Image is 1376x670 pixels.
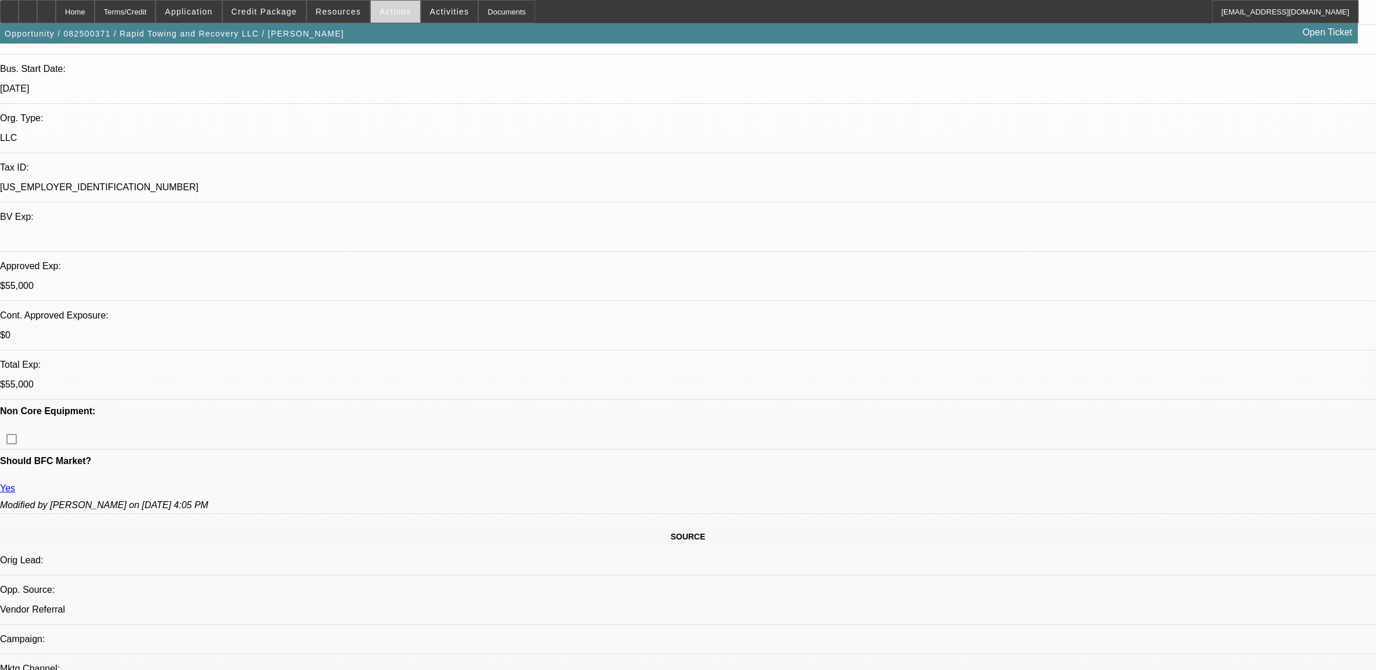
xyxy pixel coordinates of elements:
button: Activities [421,1,478,23]
span: Activities [430,7,469,16]
span: Opportunity / 082500371 / Rapid Towing and Recovery LLC / [PERSON_NAME] [5,29,344,38]
span: Application [165,7,212,16]
a: Open Ticket [1298,23,1357,42]
button: Application [156,1,221,23]
button: Resources [307,1,370,23]
button: Credit Package [223,1,306,23]
span: Credit Package [232,7,297,16]
span: Actions [380,7,411,16]
span: SOURCE [671,532,706,541]
button: Actions [371,1,420,23]
span: Resources [316,7,361,16]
